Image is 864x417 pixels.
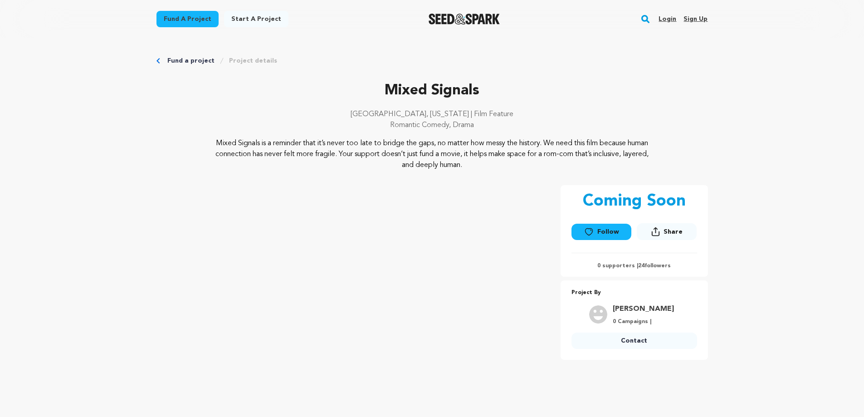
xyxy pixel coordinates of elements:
[637,223,697,244] span: Share
[571,288,697,298] p: Project By
[429,14,500,25] img: Seed&Spark Logo Dark Mode
[156,109,708,120] p: [GEOGRAPHIC_DATA], [US_STATE] | Film Feature
[229,56,277,65] a: Project details
[571,224,631,240] a: Follow
[659,12,676,26] a: Login
[167,56,215,65] a: Fund a project
[589,305,607,324] img: user.png
[613,318,674,325] p: 0 Campaigns |
[638,263,644,269] span: 24
[637,223,697,240] button: Share
[583,192,686,211] p: Coming Soon
[683,12,708,26] a: Sign up
[224,11,288,27] a: Start a project
[664,227,683,236] span: Share
[211,138,653,171] p: Mixed Signals is a reminder that it’s never too late to bridge the gaps, no matter how messy the ...
[613,304,674,314] a: Goto Rosario Marco profile
[429,14,500,25] a: Seed&Spark Homepage
[156,80,708,102] p: Mixed Signals
[156,11,219,27] a: Fund a project
[571,333,697,349] a: Contact
[156,56,708,65] div: Breadcrumb
[156,120,708,131] p: Romantic Comedy, Drama
[571,262,697,270] p: 0 supporters | followers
